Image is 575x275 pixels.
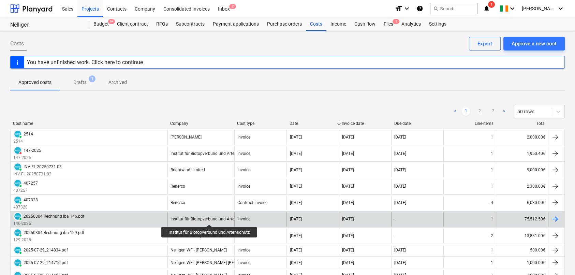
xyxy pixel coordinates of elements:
div: - [394,217,395,221]
div: Company [170,121,232,126]
div: Nelligen WF - [PERSON_NAME] [171,248,227,252]
img: xero.svg [14,197,21,203]
div: Invoice date [342,121,389,126]
div: Invoice [237,217,250,221]
div: Invoice has been synced with Xero and its status is currently PAID [13,162,22,171]
button: Search [430,3,478,14]
p: 407328 [13,204,38,210]
div: Cost name [13,121,165,126]
div: [DATE] [342,217,354,221]
div: [DATE] [394,184,406,189]
div: Invoice has been synced with Xero and its status is currently DELETED [13,146,22,155]
a: Next page [500,107,508,116]
div: 20250804 Rechnung iba 146.pdf [24,214,84,219]
div: Client contract [113,17,152,31]
i: keyboard_arrow_down [557,4,565,13]
div: 2 [491,233,493,238]
a: Income [326,17,350,31]
div: Invoice has been synced with Xero and its status is currently PAID [13,196,22,204]
span: 1 [89,75,95,82]
a: Settings [425,17,451,31]
p: INV-FL-20250731-03 [13,171,62,177]
i: format_size [395,4,403,13]
div: - [394,233,395,238]
div: Invoice has been synced with Xero and its status is currently PAID [13,130,22,139]
a: Payment applications [209,17,263,31]
div: Total [499,121,546,126]
div: 1 [491,135,493,140]
a: Purchase orders [263,17,306,31]
button: Export [469,37,501,50]
a: Budget9+ [89,17,113,31]
span: 9+ [108,19,115,24]
div: [DATE] [290,200,301,205]
div: 1 [491,217,493,221]
div: [DATE] [290,151,301,156]
div: 13,881.00€ [496,228,548,243]
i: keyboard_arrow_down [508,4,516,13]
div: INV-FL-20250731-03 [24,164,62,169]
div: [DATE] [290,168,301,172]
div: [DATE] [290,217,301,221]
i: keyboard_arrow_down [403,4,411,13]
p: 146-2025 [13,221,84,227]
a: Costs [306,17,326,31]
div: 500.00€ [496,245,548,256]
div: Cost type [237,121,284,126]
div: Chat Widget [541,242,575,275]
p: 407257 [13,188,38,193]
div: [DATE] [342,135,354,140]
div: Budget [89,17,113,31]
span: 2 [229,4,236,9]
div: Invoice has been synced with Xero and its status is currently PAID [13,228,22,237]
button: Approve a new cost [503,37,565,50]
div: Nelligen WF - [PERSON_NAME] [PERSON_NAME] [171,260,259,265]
div: 407257 [24,181,38,186]
div: Renerco [171,200,185,205]
div: Invoice [237,135,250,140]
div: Files [380,17,397,31]
div: Line-items [446,121,493,126]
p: Archived [108,79,127,86]
div: 20250804-Rechnung iba 129.pdf [24,230,84,235]
a: Cash flow [350,17,380,31]
div: Date [289,121,336,126]
div: 2514 [24,132,33,136]
div: 2,000.00€ [496,130,548,144]
div: You have unfinished work. Click here to continue [27,59,143,66]
div: Export [477,39,492,48]
div: 1 [491,168,493,172]
div: 1 [491,151,493,156]
a: RFQs [152,17,172,31]
div: Brightwind Limited [171,168,205,172]
div: [DATE] [342,233,354,238]
div: 407328 [24,198,38,202]
div: [DATE] [290,135,301,140]
img: xero.svg [14,229,21,236]
div: [DATE] [342,200,354,205]
div: 2025-07-29_214834.pdf [24,248,68,252]
div: [DATE] [290,184,301,189]
img: xero.svg [14,131,21,137]
div: 6,030.00€ [496,196,548,210]
div: [DATE] [394,248,406,252]
div: Contract invoice [237,200,267,205]
div: Invoice [237,168,250,172]
p: 129-2025 [13,237,84,243]
img: xero.svg [14,213,21,220]
div: [DATE] [290,260,301,265]
div: Approve a new cost [512,39,557,48]
div: Invoice [237,151,250,156]
a: Subcontracts [172,17,209,31]
div: 2,300.00€ [496,179,548,193]
div: 147-2025 [24,148,41,153]
span: 1 [488,1,495,8]
div: Invoice has been synced with Xero and its status is currently PAID [13,246,22,255]
img: xero.svg [14,180,21,187]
